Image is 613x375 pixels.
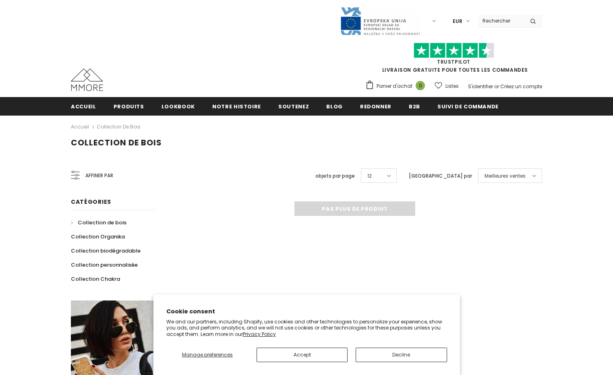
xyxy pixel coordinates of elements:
[71,137,162,148] span: Collection de bois
[278,103,309,110] span: soutenez
[365,80,429,92] a: Panier d'achat 0
[360,97,391,115] a: Redonner
[166,319,447,338] p: We and our partners, including Shopify, use cookies and other technologies to personalize your ex...
[212,97,261,115] a: Notre histoire
[326,97,343,115] a: Blog
[71,122,89,132] a: Accueil
[360,103,391,110] span: Redonner
[340,6,420,36] img: Javni Razpis
[114,103,144,110] span: Produits
[71,272,120,286] a: Collection Chakra
[182,351,233,358] span: Manage preferences
[257,348,348,362] button: Accept
[409,97,420,115] a: B2B
[340,17,420,24] a: Javni Razpis
[478,15,524,27] input: Search Site
[114,97,144,115] a: Produits
[243,331,276,338] a: Privacy Policy
[409,103,420,110] span: B2B
[71,97,96,115] a: Accueil
[437,97,499,115] a: Suivi de commande
[494,83,499,90] span: or
[437,103,499,110] span: Suivi de commande
[437,58,470,65] a: TrustPilot
[435,79,459,93] a: Listes
[71,258,138,272] a: Collection personnalisée
[416,81,425,90] span: 0
[78,219,126,226] span: Collection de bois
[71,230,125,244] a: Collection Organika
[445,82,459,90] span: Listes
[71,244,141,258] a: Collection biodégradable
[71,261,138,269] span: Collection personnalisée
[326,103,343,110] span: Blog
[409,172,472,180] label: [GEOGRAPHIC_DATA] par
[85,171,113,180] span: Affiner par
[315,172,355,180] label: objets par page
[71,198,111,206] span: Catégories
[500,83,542,90] a: Créez un compte
[212,103,261,110] span: Notre histoire
[166,348,249,362] button: Manage preferences
[365,46,542,73] span: LIVRAISON GRATUITE POUR TOUTES LES COMMANDES
[485,172,526,180] span: Meilleures ventes
[166,307,447,316] h2: Cookie consent
[377,82,412,90] span: Panier d'achat
[71,247,141,255] span: Collection biodégradable
[453,17,462,25] span: EUR
[414,43,494,58] img: Faites confiance aux étoiles pilotes
[162,97,195,115] a: Lookbook
[71,68,103,91] img: Cas MMORE
[367,172,372,180] span: 12
[71,275,120,283] span: Collection Chakra
[97,123,141,130] a: Collection de bois
[468,83,493,90] a: S'identifier
[71,233,125,240] span: Collection Organika
[162,103,195,110] span: Lookbook
[356,348,447,362] button: Decline
[71,103,96,110] span: Accueil
[71,215,126,230] a: Collection de bois
[278,97,309,115] a: soutenez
